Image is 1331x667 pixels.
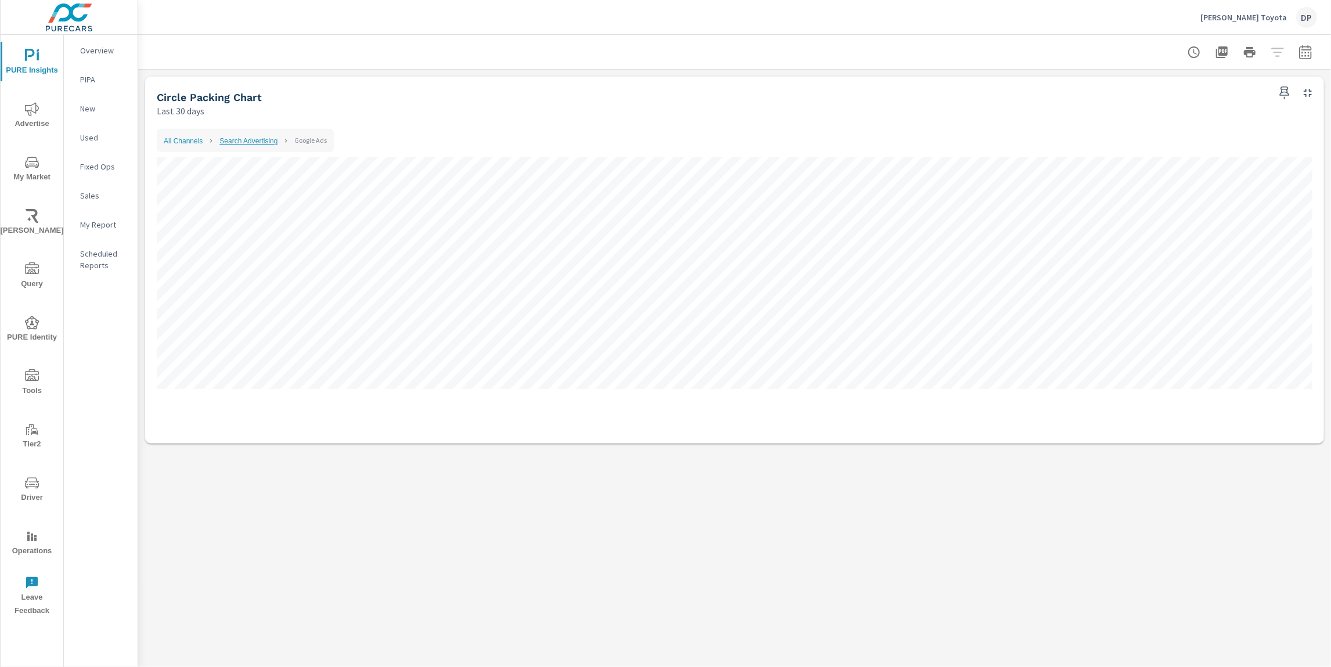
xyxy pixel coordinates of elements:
[64,71,138,88] div: PIPA
[1294,41,1317,64] button: Select Date Range
[157,129,334,152] nav: chart navigation
[64,245,138,274] div: Scheduled Reports
[64,100,138,117] div: New
[64,42,138,59] div: Overview
[80,103,128,114] p: New
[64,216,138,233] div: My Report
[4,156,60,184] span: My Market
[80,161,128,172] p: Fixed Ops
[1200,12,1287,23] p: [PERSON_NAME] Toyota
[157,104,204,118] p: Last 30 days
[4,476,60,504] span: Driver
[80,190,128,201] p: Sales
[4,576,60,618] span: Leave Feedback
[294,135,327,146] p: Google Ads
[80,248,128,271] p: Scheduled Reports
[80,74,128,85] p: PIPA
[219,137,277,145] a: Search Advertising
[4,49,60,77] span: PURE Insights
[64,187,138,204] div: Sales
[64,158,138,175] div: Fixed Ops
[1210,41,1233,64] button: "Export Report to PDF"
[1,35,63,622] div: nav menu
[4,316,60,344] span: PURE Identity
[64,129,138,146] div: Used
[4,102,60,131] span: Advertise
[80,45,128,56] p: Overview
[1275,84,1294,102] span: Save this to your personalized report
[80,219,128,230] p: My Report
[1296,7,1317,28] div: DP
[1298,84,1317,102] button: Minimize Widget
[80,132,128,143] p: Used
[1238,41,1261,64] button: Print Report
[4,423,60,451] span: Tier2
[157,91,262,103] h5: Circle Packing Chart
[4,369,60,398] span: Tools
[4,529,60,558] span: Operations
[4,209,60,237] span: [PERSON_NAME]
[164,137,203,145] a: All Channels
[4,262,60,291] span: Query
